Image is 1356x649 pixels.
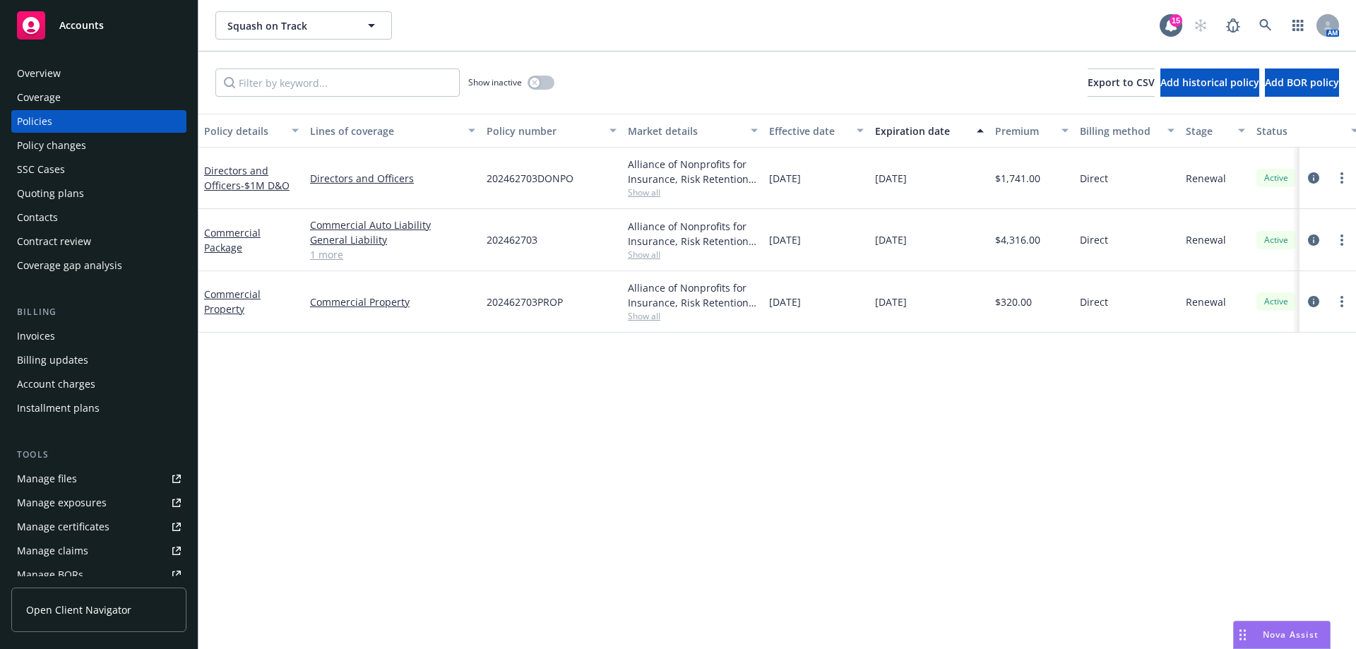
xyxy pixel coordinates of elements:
button: Squash on Track [215,11,392,40]
div: Alliance of Nonprofits for Insurance, Risk Retention Group, Inc., Nonprofits Insurance Alliance o... [628,280,758,310]
div: Effective date [769,124,848,138]
span: [DATE] [769,171,801,186]
div: Drag to move [1234,621,1251,648]
div: SSC Cases [17,158,65,181]
a: Invoices [11,325,186,347]
div: Billing updates [17,349,88,371]
span: [DATE] [875,232,907,247]
a: Start snowing [1186,11,1215,40]
a: Overview [11,62,186,85]
span: Renewal [1186,232,1226,247]
input: Filter by keyword... [215,69,460,97]
div: 15 [1170,14,1182,27]
span: Add BOR policy [1265,76,1339,89]
a: circleInformation [1305,169,1322,186]
span: Export to CSV [1088,76,1155,89]
a: Coverage [11,86,186,109]
div: Premium [995,124,1053,138]
div: Contacts [17,206,58,229]
button: Effective date [763,114,869,148]
a: Manage exposures [11,492,186,514]
span: [DATE] [769,232,801,247]
a: Directors and Officers [310,171,475,186]
span: Add historical policy [1160,76,1259,89]
div: Policy changes [17,134,86,157]
a: Directors and Officers [204,164,290,192]
button: Market details [622,114,763,148]
div: Manage exposures [17,492,107,514]
div: Manage claims [17,540,88,562]
div: Manage BORs [17,564,83,586]
a: Manage claims [11,540,186,562]
span: [DATE] [769,294,801,309]
span: Active [1262,172,1290,184]
div: Policies [17,110,52,133]
a: Installment plans [11,397,186,419]
div: Manage files [17,468,77,490]
div: Billing [11,305,186,319]
a: more [1333,232,1350,249]
span: Open Client Navigator [26,602,131,617]
div: Policy details [204,124,283,138]
a: Policies [11,110,186,133]
span: 202462703PROP [487,294,563,309]
span: Show all [628,186,758,198]
a: more [1333,169,1350,186]
a: Manage files [11,468,186,490]
div: Installment plans [17,397,100,419]
button: Policy number [481,114,622,148]
a: 1 more [310,247,475,262]
a: Commercial Property [204,287,261,316]
a: Report a Bug [1219,11,1247,40]
span: Accounts [59,20,104,31]
div: Tools [11,448,186,462]
span: Direct [1080,294,1108,309]
a: Search [1251,11,1280,40]
div: Manage certificates [17,516,109,538]
button: Add historical policy [1160,69,1259,97]
div: Billing method [1080,124,1159,138]
button: Policy details [198,114,304,148]
div: Account charges [17,373,95,395]
span: Show inactive [468,76,522,88]
span: $1,741.00 [995,171,1040,186]
button: Premium [989,114,1074,148]
div: Quoting plans [17,182,84,205]
div: Lines of coverage [310,124,460,138]
button: Add BOR policy [1265,69,1339,97]
span: - $1M D&O [241,179,290,192]
span: Renewal [1186,171,1226,186]
a: Commercial Property [310,294,475,309]
a: Accounts [11,6,186,45]
a: SSC Cases [11,158,186,181]
a: Contacts [11,206,186,229]
a: Billing updates [11,349,186,371]
a: more [1333,293,1350,310]
button: Billing method [1074,114,1180,148]
span: Active [1262,295,1290,308]
a: Commercial Package [204,226,261,254]
div: Market details [628,124,742,138]
span: $4,316.00 [995,232,1040,247]
a: Quoting plans [11,182,186,205]
span: Active [1262,234,1290,246]
button: Lines of coverage [304,114,481,148]
span: Show all [628,249,758,261]
span: Renewal [1186,294,1226,309]
span: 202462703 [487,232,537,247]
a: Policy changes [11,134,186,157]
span: Direct [1080,232,1108,247]
button: Nova Assist [1233,621,1331,649]
span: [DATE] [875,294,907,309]
a: Switch app [1284,11,1312,40]
a: Manage BORs [11,564,186,586]
div: Coverage gap analysis [17,254,122,277]
a: Contract review [11,230,186,253]
div: Expiration date [875,124,968,138]
div: Contract review [17,230,91,253]
a: Commercial Auto Liability [310,218,475,232]
span: Direct [1080,171,1108,186]
span: Nova Assist [1263,629,1319,641]
div: Invoices [17,325,55,347]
